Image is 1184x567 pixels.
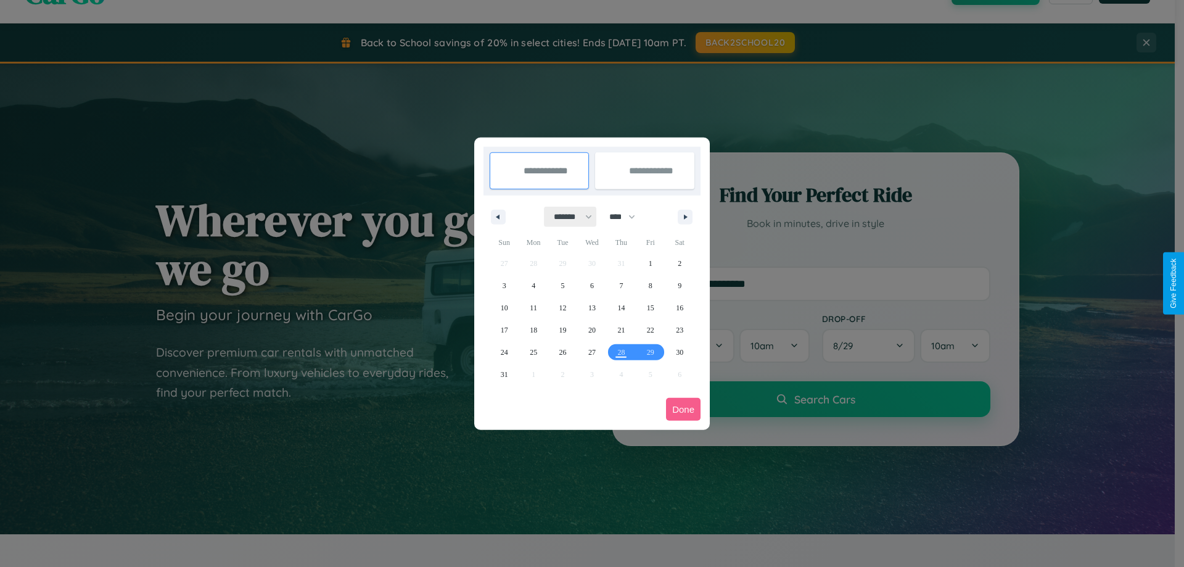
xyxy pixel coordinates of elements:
[619,275,623,297] span: 7
[588,297,596,319] span: 13
[617,319,625,341] span: 21
[665,252,694,275] button: 2
[647,319,654,341] span: 22
[636,341,665,363] button: 29
[530,341,537,363] span: 25
[559,319,567,341] span: 19
[678,252,681,275] span: 2
[588,341,596,363] span: 27
[548,341,577,363] button: 26
[519,275,548,297] button: 4
[607,233,636,252] span: Thu
[519,341,548,363] button: 25
[665,275,694,297] button: 9
[532,275,535,297] span: 4
[559,341,567,363] span: 26
[501,297,508,319] span: 10
[501,319,508,341] span: 17
[636,233,665,252] span: Fri
[607,297,636,319] button: 14
[1169,259,1178,308] div: Give Feedback
[501,341,508,363] span: 24
[577,233,606,252] span: Wed
[503,275,506,297] span: 3
[649,275,652,297] span: 8
[676,319,683,341] span: 23
[490,297,519,319] button: 10
[530,297,537,319] span: 11
[490,275,519,297] button: 3
[636,319,665,341] button: 22
[577,341,606,363] button: 27
[590,275,594,297] span: 6
[559,297,567,319] span: 12
[636,297,665,319] button: 15
[561,275,565,297] span: 5
[519,233,548,252] span: Mon
[577,297,606,319] button: 13
[647,297,654,319] span: 15
[647,341,654,363] span: 29
[490,319,519,341] button: 17
[607,319,636,341] button: 21
[649,252,652,275] span: 1
[665,297,694,319] button: 16
[548,319,577,341] button: 19
[636,252,665,275] button: 1
[519,297,548,319] button: 11
[636,275,665,297] button: 8
[490,363,519,386] button: 31
[607,341,636,363] button: 28
[548,297,577,319] button: 12
[676,297,683,319] span: 16
[577,275,606,297] button: 6
[519,319,548,341] button: 18
[577,319,606,341] button: 20
[548,233,577,252] span: Tue
[665,319,694,341] button: 23
[588,319,596,341] span: 20
[490,233,519,252] span: Sun
[490,341,519,363] button: 24
[666,398,701,421] button: Done
[678,275,681,297] span: 9
[617,341,625,363] span: 28
[665,341,694,363] button: 30
[665,233,694,252] span: Sat
[530,319,537,341] span: 18
[617,297,625,319] span: 14
[548,275,577,297] button: 5
[607,275,636,297] button: 7
[676,341,683,363] span: 30
[501,363,508,386] span: 31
